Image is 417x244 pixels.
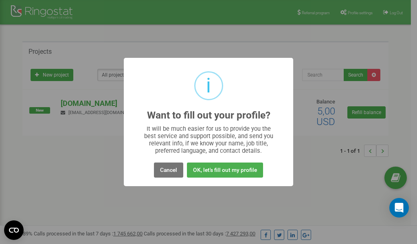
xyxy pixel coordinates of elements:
div: Open Intercom Messenger [389,198,409,218]
button: OK, let's fill out my profile [187,163,263,178]
div: It will be much easier for us to provide you the best service and support possible, and send you ... [140,125,277,154]
h2: Want to fill out your profile? [147,110,270,121]
button: Open CMP widget [4,220,24,240]
div: i [206,73,211,99]
button: Cancel [154,163,183,178]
